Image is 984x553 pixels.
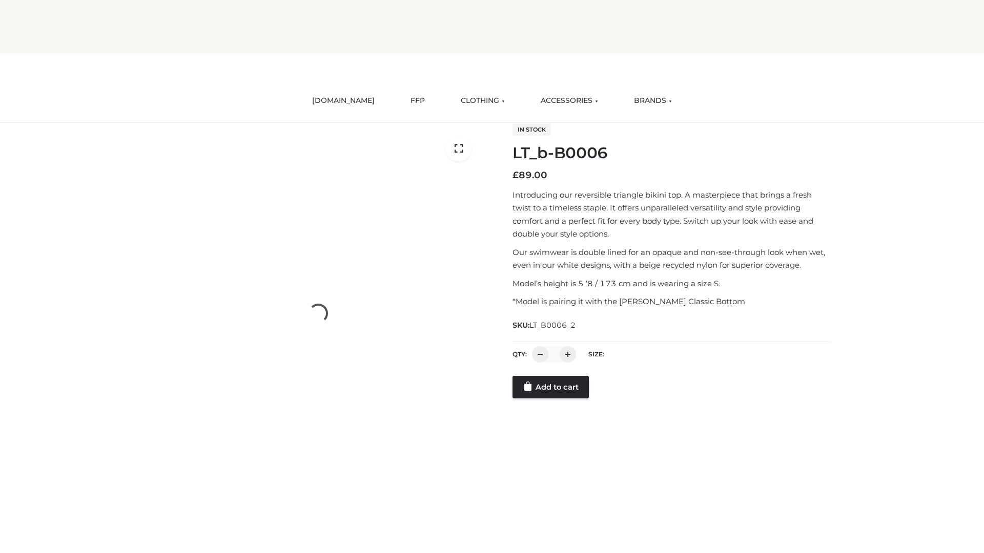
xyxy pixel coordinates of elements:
a: [DOMAIN_NAME] [304,90,382,112]
p: Our swimwear is double lined for an opaque and non-see-through look when wet, even in our white d... [512,246,832,272]
span: SKU: [512,319,577,331]
p: Introducing our reversible triangle bikini top. A masterpiece that brings a fresh twist to a time... [512,188,832,241]
a: CLOTHING [453,90,512,112]
span: £ [512,169,519,181]
h1: LT_b-B0006 [512,144,832,162]
bdi: 89.00 [512,169,547,181]
p: *Model is pairing it with the [PERSON_NAME] Classic Bottom [512,295,832,308]
a: FFP [403,90,433,112]
a: Add to cart [512,376,589,398]
label: Size: [588,350,604,358]
p: Model’s height is 5 ‘8 / 173 cm and is wearing a size S. [512,277,832,290]
span: In stock [512,123,551,136]
span: LT_B0006_2 [529,321,576,330]
a: BRANDS [626,90,680,112]
label: QTY: [512,350,527,358]
a: ACCESSORIES [533,90,606,112]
